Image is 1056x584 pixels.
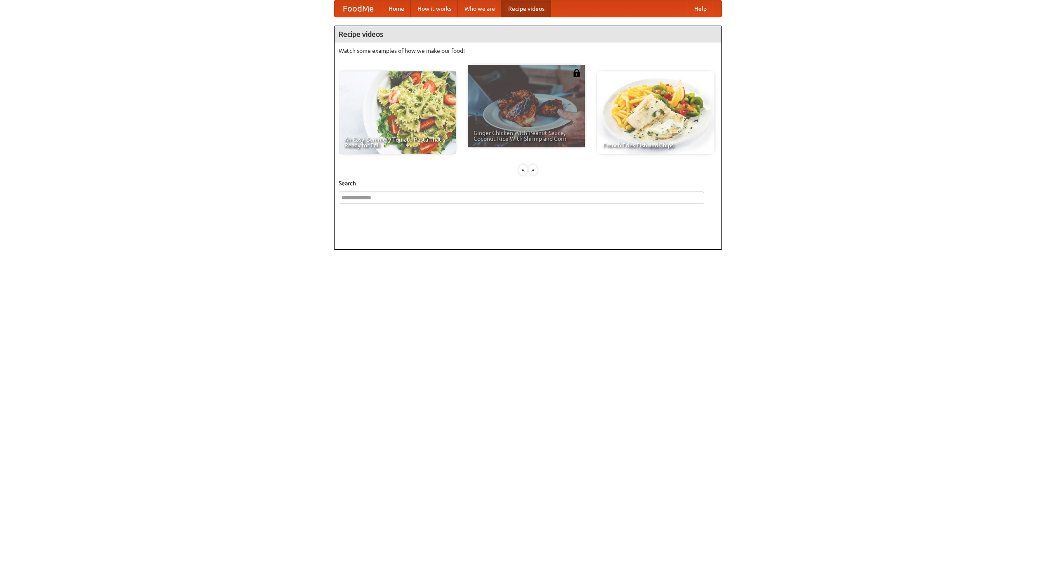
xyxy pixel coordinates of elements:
[573,69,581,77] img: 483408.png
[603,142,709,148] span: French Fries Fish and Chips
[339,71,456,154] a: An Easy, Summery Tomato Pasta That's Ready for Fall
[339,47,717,55] p: Watch some examples of how we make our food!
[688,0,713,17] a: Help
[344,137,450,148] span: An Easy, Summery Tomato Pasta That's Ready for Fall
[335,26,721,43] h4: Recipe videos
[529,165,537,175] div: »
[411,0,458,17] a: How it works
[339,179,717,187] h5: Search
[597,71,714,154] a: French Fries Fish and Chips
[458,0,502,17] a: Who we are
[335,0,382,17] a: FoodMe
[502,0,551,17] a: Recipe videos
[519,165,527,175] div: «
[382,0,411,17] a: Home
